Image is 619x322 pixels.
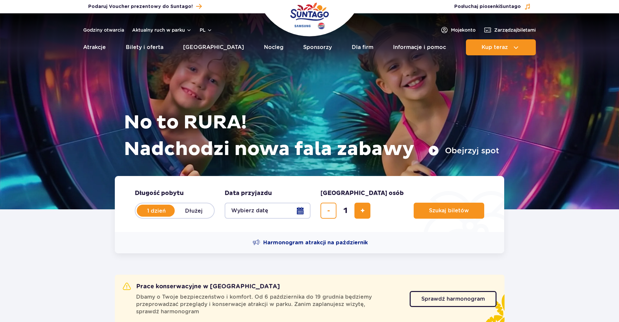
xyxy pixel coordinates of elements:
[428,145,499,156] button: Obejrzyj spot
[494,27,536,33] span: Zarządzaj biletami
[83,39,106,55] a: Atrakcje
[352,39,373,55] a: Dla firm
[410,291,497,307] a: Sprawdź harmonogram
[354,203,370,219] button: dodaj bilet
[123,283,280,291] h2: Prace konserwacyjne w [GEOGRAPHIC_DATA]
[320,203,336,219] button: usuń bilet
[482,44,508,50] span: Kup teraz
[393,39,446,55] a: Informacje i pomoc
[115,176,504,232] form: Planowanie wizyty w Park of Poland
[454,3,531,10] button: Posłuchaj piosenkiSuntago
[451,27,476,33] span: Moje konto
[440,26,476,34] a: Mojekonto
[303,39,332,55] a: Sponsorzy
[124,109,499,163] h1: No to RURA! Nadchodzi nowa fala zabawy
[263,239,368,246] span: Harmonogram atrakcji na październik
[414,203,484,219] button: Szukaj biletów
[500,4,521,9] span: Suntago
[454,3,521,10] span: Posłuchaj piosenki
[132,27,192,33] button: Aktualny ruch w parku
[264,39,284,55] a: Nocleg
[175,204,213,218] label: Dłużej
[337,203,353,219] input: liczba biletów
[136,293,402,315] span: Dbamy o Twoje bezpieczeństwo i komfort. Od 6 października do 19 grudnia będziemy przeprowadzać pr...
[126,39,163,55] a: Bilety i oferta
[135,189,184,197] span: Długość pobytu
[320,189,404,197] span: [GEOGRAPHIC_DATA] osób
[466,39,536,55] button: Kup teraz
[137,204,175,218] label: 1 dzień
[429,208,469,214] span: Szukaj biletów
[225,189,272,197] span: Data przyjazdu
[421,296,485,302] span: Sprawdź harmonogram
[183,39,244,55] a: [GEOGRAPHIC_DATA]
[200,27,212,33] button: pl
[83,27,124,33] a: Godziny otwarcia
[88,2,202,11] a: Podaruj Voucher prezentowy do Suntago!
[225,203,310,219] button: Wybierz datę
[253,239,368,247] a: Harmonogram atrakcji na październik
[484,26,536,34] a: Zarządzajbiletami
[88,3,193,10] span: Podaruj Voucher prezentowy do Suntago!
